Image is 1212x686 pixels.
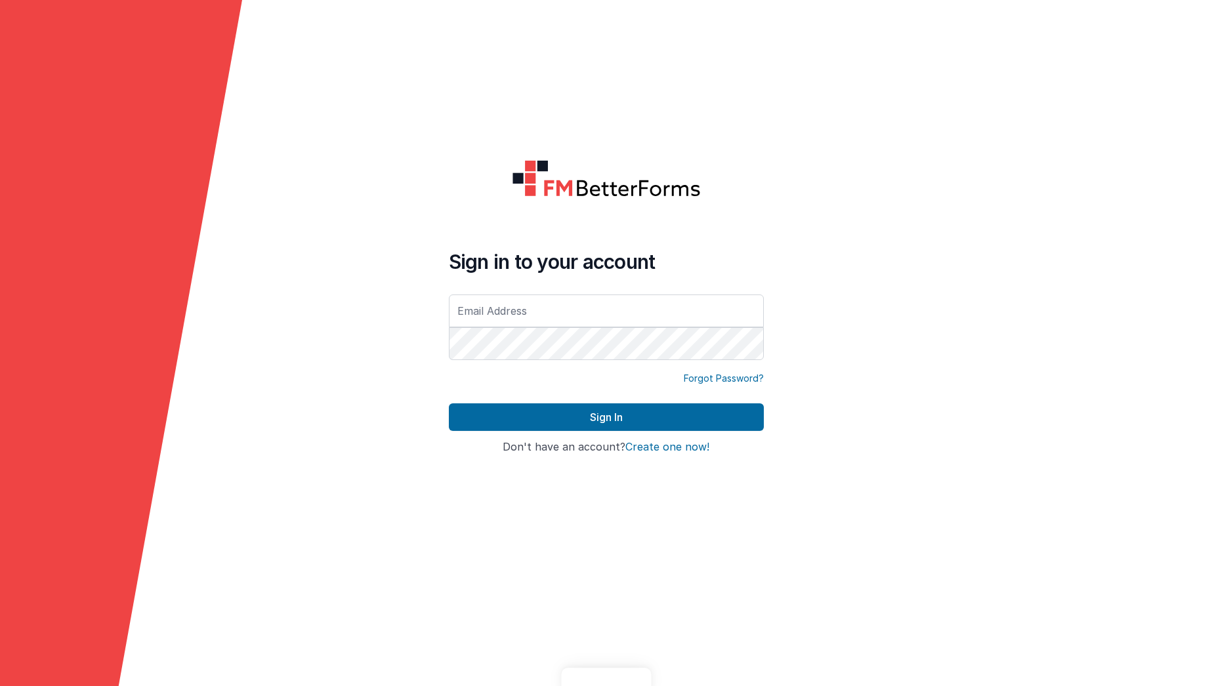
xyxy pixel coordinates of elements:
button: Sign In [449,403,764,431]
h4: Don't have an account? [449,441,764,453]
input: Email Address [449,294,764,327]
button: Create one now! [625,441,709,453]
a: Forgot Password? [684,372,764,385]
h4: Sign in to your account [449,250,764,273]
